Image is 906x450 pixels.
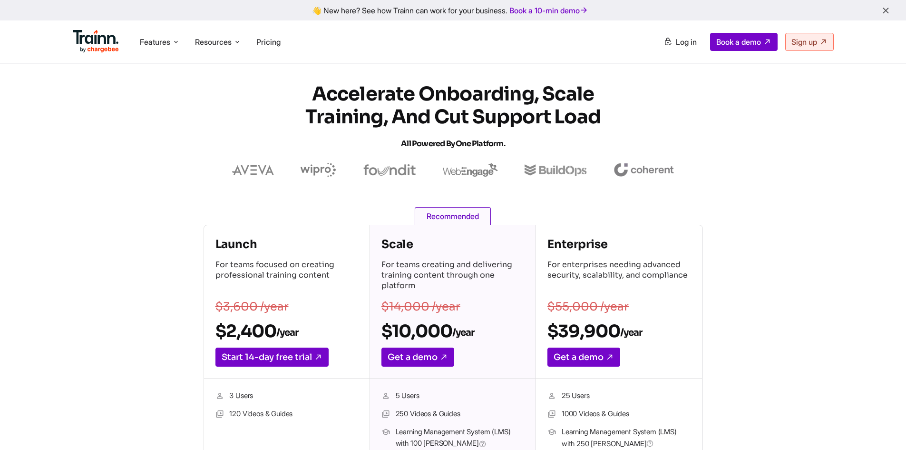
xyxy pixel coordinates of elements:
[547,237,691,252] h4: Enterprise
[547,390,691,402] li: 25 Users
[710,33,778,51] a: Book a demo
[232,165,274,175] img: aveva logo
[215,237,358,252] h4: Launch
[215,408,358,420] li: 120 Videos & Guides
[658,33,702,50] a: Log in
[256,37,281,47] a: Pricing
[547,260,691,293] p: For enterprises needing advanced security, scalability, and compliance
[301,163,336,177] img: wipro logo
[547,348,620,367] a: Get a demo
[215,260,358,293] p: For teams focused on creating professional training content
[785,33,834,51] a: Sign up
[381,300,460,314] s: $14,000 /year
[6,6,900,15] div: 👋 New here? See how Trainn can work for your business.
[507,4,590,17] a: Book a 10-min demo
[547,408,691,420] li: 1000 Videos & Guides
[276,327,298,339] sub: /year
[614,163,674,177] img: coherent logo
[676,37,697,47] span: Log in
[73,30,119,53] img: Trainn Logo
[381,348,454,367] a: Get a demo
[381,320,524,342] h2: $10,000
[791,37,817,47] span: Sign up
[363,164,416,176] img: foundit logo
[381,390,524,402] li: 5 Users
[215,300,289,314] s: $3,600 /year
[547,320,691,342] h2: $39,900
[381,408,524,420] li: 250 Videos & Guides
[562,426,691,450] span: Learning Management System (LMS) with 250 [PERSON_NAME]
[452,327,474,339] sub: /year
[215,348,329,367] a: Start 14-day free trial
[282,83,624,155] h1: Accelerate Onboarding, Scale Training, and Cut Support Load
[215,390,358,402] li: 3 Users
[195,37,232,47] span: Resources
[620,327,642,339] sub: /year
[525,164,587,176] img: buildops logo
[716,37,761,47] span: Book a demo
[140,37,170,47] span: Features
[381,237,524,252] h4: Scale
[443,163,498,177] img: webengage logo
[547,300,629,314] s: $55,000 /year
[215,320,358,342] h2: $2,400
[415,207,491,225] span: Recommended
[858,404,906,450] iframe: Chat Widget
[381,260,524,293] p: For teams creating and delivering training content through one platform
[401,139,505,149] span: All Powered by One Platform.
[396,426,524,450] span: Learning Management System (LMS) with 100 [PERSON_NAME]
